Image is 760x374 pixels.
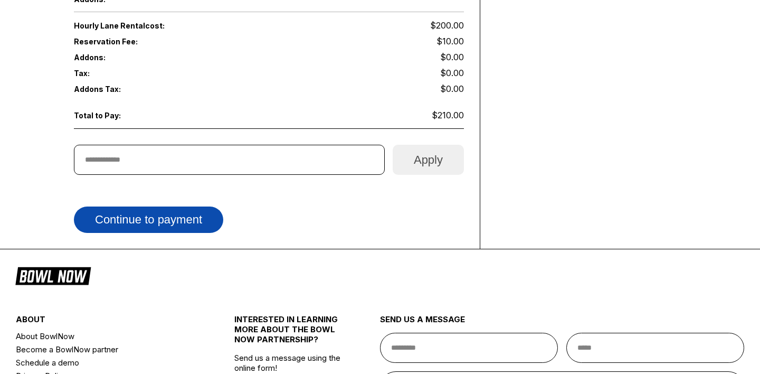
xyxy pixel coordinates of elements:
span: $200.00 [430,20,464,31]
span: Reservation Fee: [74,37,269,46]
span: $210.00 [432,110,464,120]
div: about [16,314,198,330]
div: INTERESTED IN LEARNING MORE ABOUT THE BOWL NOW PARTNERSHIP? [234,314,344,353]
button: Continue to payment [74,207,223,233]
a: About BowlNow [16,330,198,343]
span: Addons: [74,53,152,62]
span: $0.00 [440,83,464,94]
span: Total to Pay: [74,111,152,120]
span: $10.00 [436,36,464,46]
div: send us a message [380,314,744,333]
span: Addons Tax: [74,85,152,93]
span: Tax: [74,69,152,78]
span: $0.00 [440,52,464,62]
a: Become a BowlNow partner [16,343,198,356]
span: $0.00 [440,68,464,78]
a: Schedule a demo [16,356,198,369]
span: Hourly Lane Rental cost: [74,21,269,30]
